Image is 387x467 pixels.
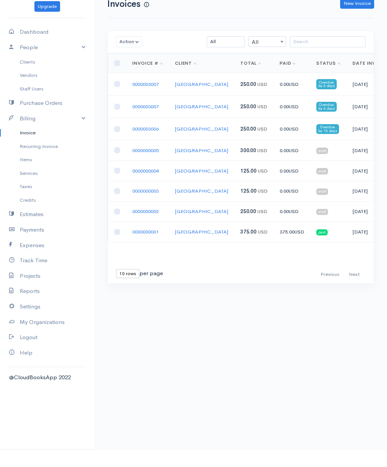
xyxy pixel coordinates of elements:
a: 0000000005 [132,165,159,171]
h1: Invoices [107,17,149,26]
span: paid [316,247,328,253]
span: All [248,54,286,64]
div: per page [116,286,163,296]
a: 0000000003 [132,205,159,212]
a: [GEOGRAPHIC_DATA] [175,185,228,191]
td: 0.00 [274,219,310,239]
span: USD [289,185,299,191]
h6: Invoice [107,9,149,13]
span: 125.00 [240,185,257,191]
td: 0.00 [274,158,310,178]
span: 300.00 [240,165,256,171]
a: [GEOGRAPHIC_DATA] [175,121,228,127]
a: 0000000002 [132,226,159,232]
span: USD [289,121,299,127]
span: All [249,54,286,65]
a: 0000003006 [132,143,159,149]
a: [GEOGRAPHIC_DATA] [175,205,228,212]
a: Client [175,78,197,84]
span: USD [257,226,267,232]
td: 0.00 [274,135,310,157]
span: USD [289,165,299,171]
td: 0.00 [274,178,310,198]
a: New Invoice [340,16,374,26]
span: USD [258,185,268,191]
span: 125.00 [240,205,257,212]
span: USD [257,165,267,171]
span: USD [257,121,267,127]
a: 0000003007 [132,121,159,127]
span: 375.00 [240,246,257,252]
a: Invoice # [132,78,163,84]
span: USD [289,98,299,105]
span: draft [316,165,328,171]
span: draft [316,226,328,232]
td: 0.00 [274,198,310,219]
span: 250.00 [240,226,256,232]
a: [GEOGRAPHIC_DATA] [175,226,228,232]
span: USD [289,226,299,232]
span: draft [316,206,328,212]
td: 0.00 [274,113,310,135]
a: [GEOGRAPHIC_DATA] [175,246,228,252]
a: 0000000001 [132,246,159,252]
a: Status [316,78,341,84]
a: Total [240,78,262,84]
span: 250.00 [240,143,256,149]
div: @CloudBooksApp 2022 [9,391,85,399]
span: USD [258,205,268,212]
span: [PERSON_NAME] [24,8,71,15]
a: [GEOGRAPHIC_DATA] [175,165,228,171]
span: USD [257,98,267,105]
span: USD [257,143,267,149]
a: 0000003007 [132,98,159,105]
span: draft [316,185,328,191]
a: [GEOGRAPHIC_DATA] [175,98,228,105]
span: Overdue by 13 days [316,142,339,151]
a: 0000000004 [132,185,159,191]
span: USD [289,143,299,149]
span: Overdue by 6 days [316,119,337,129]
a: Paid [280,78,296,84]
button: Action [116,54,142,65]
input: Search [290,54,365,65]
td: 375.00 [274,239,310,260]
span: 250.00 [240,121,256,127]
td: 0.00 [274,90,310,113]
a: Upgrade [34,19,60,30]
span: USD [294,246,304,252]
span: USD [258,246,268,252]
span: How to create your first Invoice? [144,19,149,25]
span: USD [289,205,299,212]
a: [GEOGRAPHIC_DATA] [175,143,228,149]
span: 250.00 [240,98,256,105]
span: Overdue by 6 days [316,97,337,106]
